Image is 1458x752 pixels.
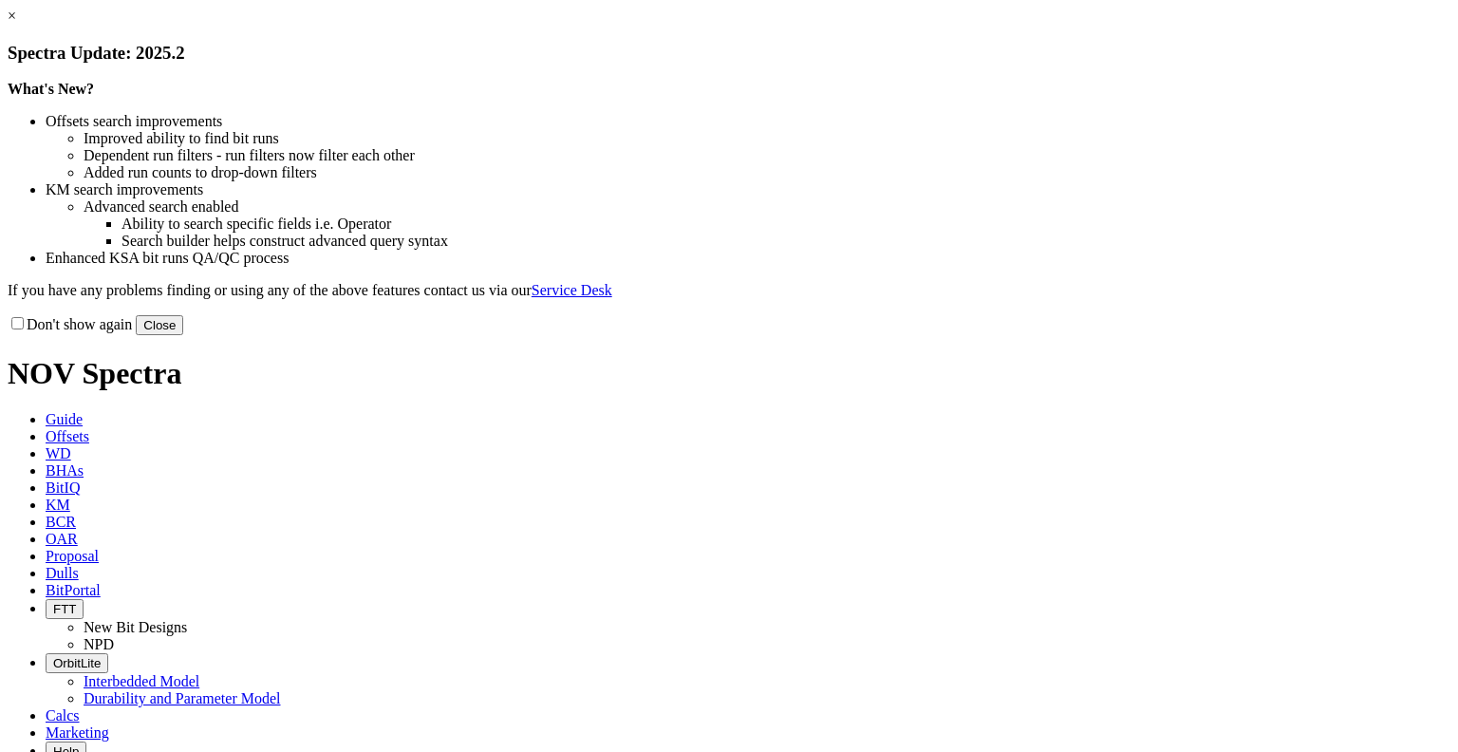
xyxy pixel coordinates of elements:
button: Close [136,315,183,335]
a: New Bit Designs [84,619,187,635]
span: KM [46,497,70,513]
li: Search builder helps construct advanced query syntax [121,233,1450,250]
a: × [8,8,16,24]
input: Don't show again [11,317,24,329]
span: Proposal [46,548,99,564]
span: Offsets [46,428,89,444]
span: OrbitLite [53,656,101,670]
li: Ability to search specific fields i.e. Operator [121,216,1450,233]
li: Enhanced KSA bit runs QA/QC process [46,250,1450,267]
span: FTT [53,602,76,616]
li: Offsets search improvements [46,113,1450,130]
a: Interbedded Model [84,673,199,689]
span: Dulls [46,565,79,581]
li: Improved ability to find bit runs [84,130,1450,147]
span: BCR [46,514,76,530]
p: If you have any problems finding or using any of the above features contact us via our [8,282,1450,299]
a: NPD [84,636,114,652]
h3: Spectra Update: 2025.2 [8,43,1450,64]
a: Durability and Parameter Model [84,690,281,706]
h1: NOV Spectra [8,356,1450,391]
strong: What's New? [8,81,94,97]
label: Don't show again [8,316,132,332]
span: BHAs [46,462,84,479]
li: Added run counts to drop-down filters [84,164,1450,181]
li: Dependent run filters - run filters now filter each other [84,147,1450,164]
li: KM search improvements [46,181,1450,198]
span: OAR [46,531,78,547]
span: BitPortal [46,582,101,598]
span: Guide [46,411,83,427]
span: BitIQ [46,479,80,496]
span: Marketing [46,724,109,741]
li: Advanced search enabled [84,198,1450,216]
a: Service Desk [532,282,612,298]
span: WD [46,445,71,461]
span: Calcs [46,707,80,724]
